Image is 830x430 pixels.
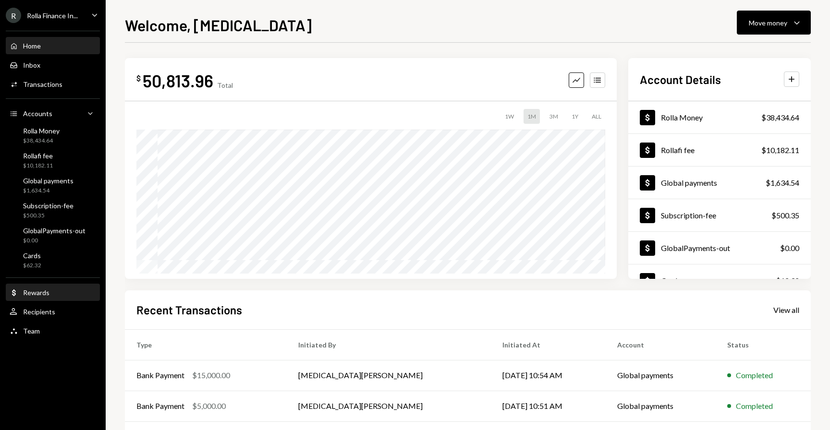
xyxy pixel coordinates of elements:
div: 50,813.96 [143,70,213,91]
div: 3M [546,109,562,124]
td: [MEDICAL_DATA][PERSON_NAME] [287,391,491,421]
div: Transactions [23,80,62,88]
div: $10,182.11 [23,162,53,170]
div: Accounts [23,109,52,118]
a: Accounts [6,105,100,122]
a: Rewards [6,284,100,301]
h1: Welcome, [MEDICAL_DATA] [125,15,312,35]
div: Completed [736,370,773,381]
div: 1W [501,109,518,124]
td: [MEDICAL_DATA][PERSON_NAME] [287,360,491,391]
div: Subscription-fee [23,202,73,210]
div: $0.00 [780,242,799,254]
th: Type [125,329,287,360]
div: $1,634.54 [23,187,73,195]
div: $62.32 [776,275,799,287]
div: Rollafi fee [661,145,695,155]
div: 1Y [568,109,582,124]
div: $500.35 [771,210,799,221]
a: Rollafi fee$10,182.11 [6,149,100,172]
div: $500.35 [23,212,73,220]
div: $ [136,73,141,83]
div: Move money [749,18,787,28]
div: $0.00 [23,237,85,245]
div: $38,434.64 [23,137,60,145]
a: Global payments$1,634.54 [6,174,100,197]
div: Rolla Money [23,127,60,135]
a: GlobalPayments-out$0.00 [628,232,811,264]
div: $10,182.11 [761,144,799,156]
div: Bank Payment [136,370,184,381]
a: Team [6,322,100,339]
div: Subscription-fee [661,211,716,220]
div: Rolla Finance In... [27,12,78,20]
div: GlobalPayments-out [661,243,730,252]
div: 1M [524,109,540,124]
div: R [6,8,21,23]
div: $15,000.00 [192,370,230,381]
div: Cards [23,251,41,260]
div: Global payments [23,177,73,185]
h2: Recent Transactions [136,302,242,318]
a: Rollafi fee$10,182.11 [628,134,811,166]
th: Initiated By [287,329,491,360]
div: $38,434.64 [761,112,799,123]
div: Rollafi fee [23,152,53,160]
div: Total [217,81,233,89]
button: Move money [737,11,811,35]
a: Home [6,37,100,54]
td: Global payments [606,391,716,421]
td: [DATE] 10:51 AM [491,391,606,421]
th: Account [606,329,716,360]
h2: Account Details [640,72,721,87]
div: View all [773,305,799,315]
a: Rolla Money$38,434.64 [628,101,811,133]
div: $5,000.00 [192,400,226,412]
th: Initiated At [491,329,606,360]
div: ALL [588,109,605,124]
a: Global payments$1,634.54 [628,167,811,199]
div: Completed [736,400,773,412]
a: View all [773,304,799,315]
a: Subscription-fee$500.35 [628,199,811,231]
td: [DATE] 10:54 AM [491,360,606,391]
a: Cards$62.32 [628,264,811,297]
div: $1,634.54 [766,177,799,189]
th: Status [716,329,811,360]
div: Global payments [661,178,717,187]
a: Recipients [6,303,100,320]
a: Cards$62.32 [6,249,100,272]
div: Home [23,42,41,50]
div: Inbox [23,61,40,69]
div: Rewards [23,288,49,297]
div: Team [23,327,40,335]
a: Transactions [6,75,100,93]
a: Inbox [6,56,100,73]
div: Bank Payment [136,400,184,412]
td: Global payments [606,360,716,391]
div: Recipients [23,308,55,316]
div: Cards [661,276,681,285]
div: GlobalPayments-out [23,227,85,235]
a: Rolla Money$38,434.64 [6,124,100,147]
a: GlobalPayments-out$0.00 [6,224,100,247]
div: $62.32 [23,262,41,270]
div: Rolla Money [661,113,703,122]
a: Subscription-fee$500.35 [6,199,100,222]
